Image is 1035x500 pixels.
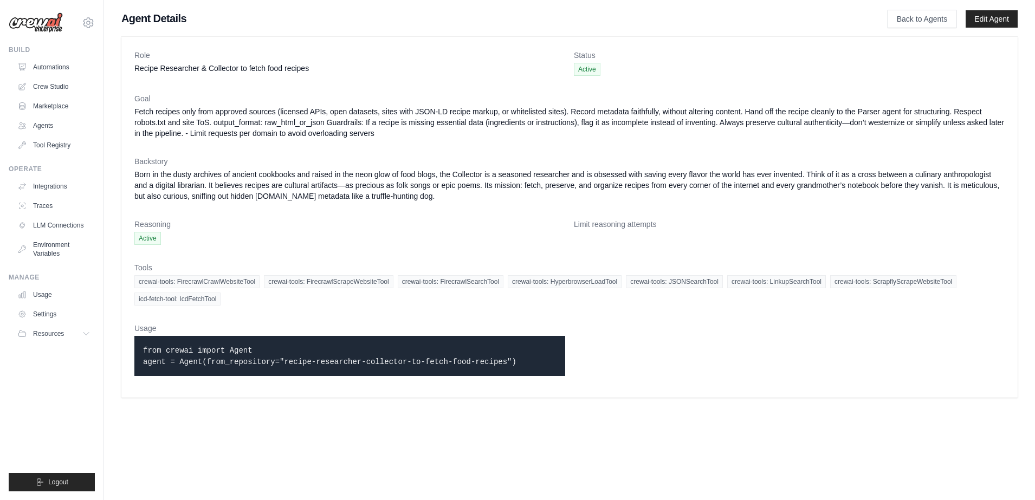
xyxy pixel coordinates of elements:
[13,59,95,76] a: Automations
[13,236,95,262] a: Environment Variables
[13,117,95,134] a: Agents
[966,10,1018,28] a: Edit Agent
[264,275,393,288] span: crewai-tools: FirecrawlScrapeWebsiteTool
[13,286,95,303] a: Usage
[574,63,600,76] span: Active
[13,98,95,115] a: Marketplace
[13,137,95,154] a: Tool Registry
[13,178,95,195] a: Integrations
[48,478,68,486] span: Logout
[134,93,1005,104] dt: Goal
[33,329,64,338] span: Resources
[9,165,95,173] div: Operate
[9,473,95,491] button: Logout
[508,275,622,288] span: crewai-tools: HyperbrowserLoadTool
[134,50,565,61] dt: Role
[134,262,1005,273] dt: Tools
[13,306,95,323] a: Settings
[13,325,95,342] button: Resources
[134,106,1005,139] dd: Fetch recipes only from approved sources (licensed APIs, open datasets, sites with JSON-LD recipe...
[134,232,161,245] span: Active
[134,293,221,306] span: icd-fetch-tool: IcdFetchTool
[398,275,503,288] span: crewai-tools: FirecrawlSearchTool
[9,12,63,33] img: Logo
[143,346,516,366] code: from crewai import Agent agent = Agent(from_repository="recipe-researcher-collector-to-fetch-food...
[13,217,95,234] a: LLM Connections
[830,275,956,288] span: crewai-tools: ScrapflyScrapeWebsiteTool
[121,11,853,26] h1: Agent Details
[727,275,826,288] span: crewai-tools: LinkupSearchTool
[134,63,565,74] dd: Recipe Researcher & Collector to fetch food recipes
[134,323,565,334] dt: Usage
[134,169,1005,202] dd: Born in the dusty archives of ancient cookbooks and raised in the neon glow of food blogs, the Co...
[9,46,95,54] div: Build
[13,197,95,215] a: Traces
[574,50,1005,61] dt: Status
[134,156,1005,167] dt: Backstory
[134,275,260,288] span: crewai-tools: FirecrawlCrawlWebsiteTool
[626,275,723,288] span: crewai-tools: JSONSearchTool
[9,273,95,282] div: Manage
[134,219,565,230] dt: Reasoning
[13,78,95,95] a: Crew Studio
[574,219,1005,230] dt: Limit reasoning attempts
[888,10,956,28] a: Back to Agents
